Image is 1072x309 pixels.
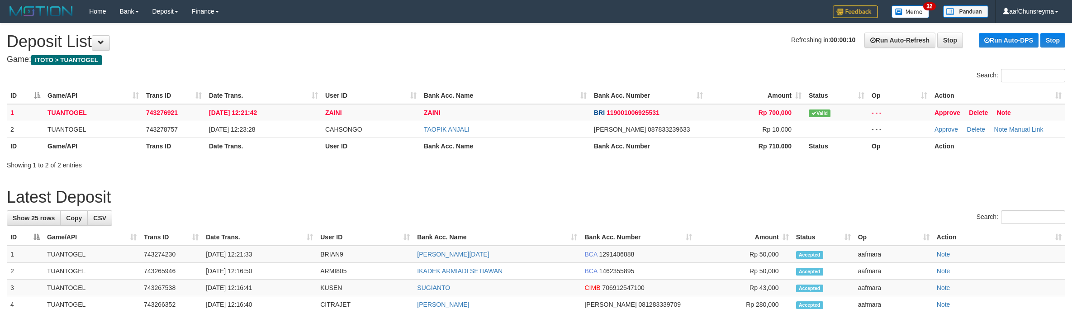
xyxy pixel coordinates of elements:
th: Trans ID: activate to sort column ascending [142,87,205,104]
span: Copy 119001006925531 to clipboard [607,109,659,116]
span: ZAINI [325,109,342,116]
a: Run Auto-DPS [979,33,1039,48]
th: Status: activate to sort column ascending [792,229,854,246]
td: TUANTOGEL [44,121,142,138]
span: Copy [66,214,82,222]
th: Game/API [44,138,142,154]
th: Op [868,138,931,154]
a: Note [937,301,950,308]
span: Show 25 rows [13,214,55,222]
span: Copy 706912547100 to clipboard [602,284,644,291]
label: Search: [977,69,1065,82]
span: CAHSONGO [325,126,362,133]
th: Game/API: activate to sort column ascending [43,229,140,246]
td: aafmara [854,246,933,263]
a: Stop [1040,33,1065,48]
input: Search: [1001,210,1065,224]
span: Refreshing in: [791,36,855,43]
a: Manual Link [1009,126,1044,133]
th: Bank Acc. Number [590,138,707,154]
td: 1 [7,246,43,263]
a: Delete [969,109,988,116]
span: Rp 700,000 [759,109,792,116]
span: Copy 1291406888 to clipboard [599,251,634,258]
td: 743274230 [140,246,202,263]
a: Note [937,267,950,275]
img: Button%20Memo.svg [892,5,930,18]
td: 2 [7,121,44,138]
span: 743278757 [146,126,178,133]
th: Trans ID: activate to sort column ascending [140,229,202,246]
a: Note [937,284,950,291]
th: Amount: activate to sort column ascending [696,229,792,246]
td: [DATE] 12:21:33 [202,246,317,263]
td: 743265946 [140,263,202,280]
span: Accepted [796,251,823,259]
span: Valid transaction [809,109,830,117]
th: Bank Acc. Number: activate to sort column ascending [581,229,695,246]
a: Delete [967,126,985,133]
td: TUANTOGEL [43,246,140,263]
th: Status [805,138,868,154]
td: [DATE] 12:16:50 [202,263,317,280]
span: BCA [584,251,597,258]
div: Showing 1 to 2 of 2 entries [7,157,440,170]
span: [DATE] 12:23:28 [209,126,255,133]
th: User ID: activate to sort column ascending [322,87,420,104]
span: CIMB [584,284,600,291]
th: Status: activate to sort column ascending [805,87,868,104]
td: Rp 43,000 [696,280,792,296]
th: Date Trans. [205,138,322,154]
td: BRIAN9 [317,246,413,263]
a: Approve [934,126,958,133]
a: Note [997,109,1011,116]
th: Trans ID [142,138,205,154]
a: CSV [87,210,112,226]
th: Bank Acc. Name: activate to sort column ascending [420,87,590,104]
span: [PERSON_NAME] [584,301,636,308]
h1: Latest Deposit [7,188,1065,206]
td: 743267538 [140,280,202,296]
th: User ID: activate to sort column ascending [317,229,413,246]
th: Action: activate to sort column ascending [931,87,1065,104]
th: Date Trans.: activate to sort column ascending [205,87,322,104]
span: Copy 081283339709 to clipboard [639,301,681,308]
td: aafmara [854,263,933,280]
span: [DATE] 12:21:42 [209,109,257,116]
a: TAOPIK ANJALI [424,126,470,133]
th: ID [7,138,44,154]
a: [PERSON_NAME][DATE] [417,251,489,258]
th: Op: activate to sort column ascending [868,87,931,104]
span: Accepted [796,285,823,292]
th: Bank Acc. Number: activate to sort column ascending [590,87,707,104]
td: Rp 50,000 [696,246,792,263]
td: KUSEN [317,280,413,296]
th: Game/API: activate to sort column ascending [44,87,142,104]
strong: 00:00:10 [830,36,855,43]
th: User ID [322,138,420,154]
th: ID: activate to sort column descending [7,87,44,104]
span: Accepted [796,301,823,309]
th: ID: activate to sort column descending [7,229,43,246]
a: IKADEK ARMIADI SETIAWAN [417,267,503,275]
td: ARMI805 [317,263,413,280]
td: 3 [7,280,43,296]
span: Copy 1462355895 to clipboard [599,267,634,275]
img: MOTION_logo.png [7,5,76,18]
h4: Game: [7,55,1065,64]
span: BRI [594,109,605,116]
a: Note [937,251,950,258]
span: BCA [584,267,597,275]
span: 32 [923,2,935,10]
td: - - - [868,121,931,138]
td: Rp 50,000 [696,263,792,280]
td: TUANTOGEL [44,104,142,121]
a: Run Auto-Refresh [864,33,935,48]
a: SUGIANTO [417,284,450,291]
td: 2 [7,263,43,280]
th: Op: activate to sort column ascending [854,229,933,246]
span: 743276921 [146,109,178,116]
input: Search: [1001,69,1065,82]
a: Show 25 rows [7,210,61,226]
td: - - - [868,104,931,121]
